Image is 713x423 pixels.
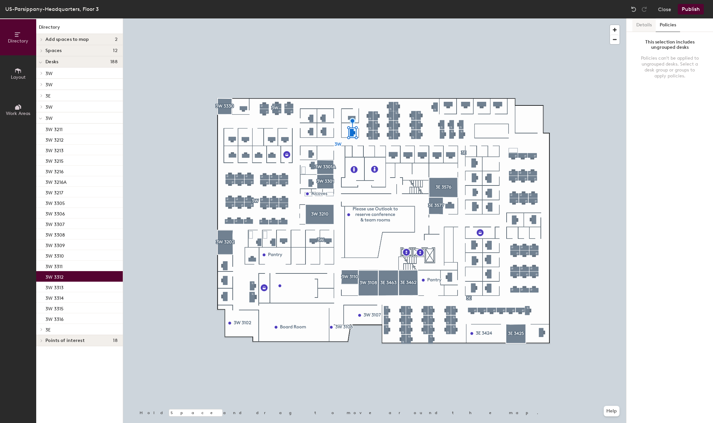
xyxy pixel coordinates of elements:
[45,167,64,175] p: 3W 3216
[45,283,64,291] p: 3W 3313
[641,6,647,13] img: Redo
[45,104,53,110] span: 3W
[45,304,64,312] p: 3W 3315
[113,338,118,343] span: 18
[45,199,65,206] p: 3W 3305
[45,93,51,99] span: 3E
[115,37,118,42] span: 2
[45,156,64,164] p: 3W 3215
[640,55,700,79] div: Policies can't be applied to ungrouped desks. Select a desk group or groups to apply policies.
[678,4,704,14] button: Publish
[45,220,65,227] p: 3W 3307
[45,251,64,259] p: 3W 3310
[110,59,118,65] span: 188
[45,209,65,217] p: 3W 3306
[45,82,53,88] span: 3W
[45,188,63,196] p: 3W 3217
[45,294,64,301] p: 3W 3314
[45,230,65,238] p: 3W 3308
[45,116,53,121] span: 3W
[45,178,66,185] p: 3W 3216A
[45,241,65,248] p: 3W 3309
[36,24,123,34] h1: Directory
[45,262,63,269] p: 3W 3311
[6,111,30,116] span: Work Areas
[640,40,700,50] div: This selection includes ungrouped desks
[45,71,53,76] span: 3W
[8,38,28,44] span: Directory
[656,18,680,32] button: Policies
[11,74,26,80] span: Layout
[45,327,51,333] span: 3E
[632,18,656,32] button: Details
[45,125,63,132] p: 3W 3211
[45,48,62,53] span: Spaces
[45,135,64,143] p: 3W 3212
[45,315,64,322] p: 3W 3316
[113,48,118,53] span: 12
[45,338,85,343] span: Points of interest
[604,406,620,416] button: Help
[45,146,64,154] p: 3W 3213
[45,272,64,280] p: 3W 3312
[630,6,637,13] img: Undo
[5,5,99,13] div: US-Parsippany-Headquarters, Floor 3
[658,4,671,14] button: Close
[45,37,89,42] span: Add spaces to map
[45,59,58,65] span: Desks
